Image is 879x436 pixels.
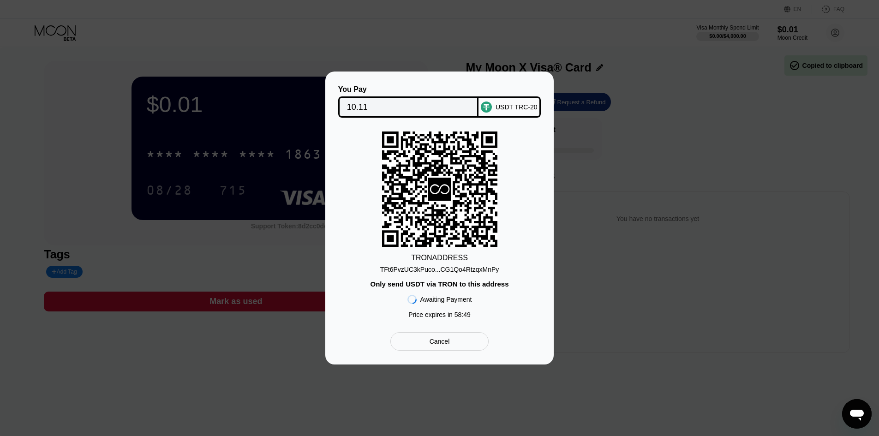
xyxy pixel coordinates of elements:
div: You Pay [338,85,479,94]
div: TFt6PvzUC3kPuco...CG1Qo4RtzqxMnPy [380,266,499,273]
iframe: Button to launch messaging window, conversation in progress [842,399,872,429]
div: TRON ADDRESS [411,254,468,262]
div: You PayUSDT TRC-20 [339,85,540,118]
div: Cancel [390,332,489,351]
span: 58 : 49 [454,311,471,318]
div: Price expires in [408,311,471,318]
div: Awaiting Payment [420,296,472,303]
div: USDT TRC-20 [496,103,538,111]
div: Cancel [430,337,450,346]
div: Only send USDT via TRON to this address [370,280,508,288]
div: TFt6PvzUC3kPuco...CG1Qo4RtzqxMnPy [380,262,499,273]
